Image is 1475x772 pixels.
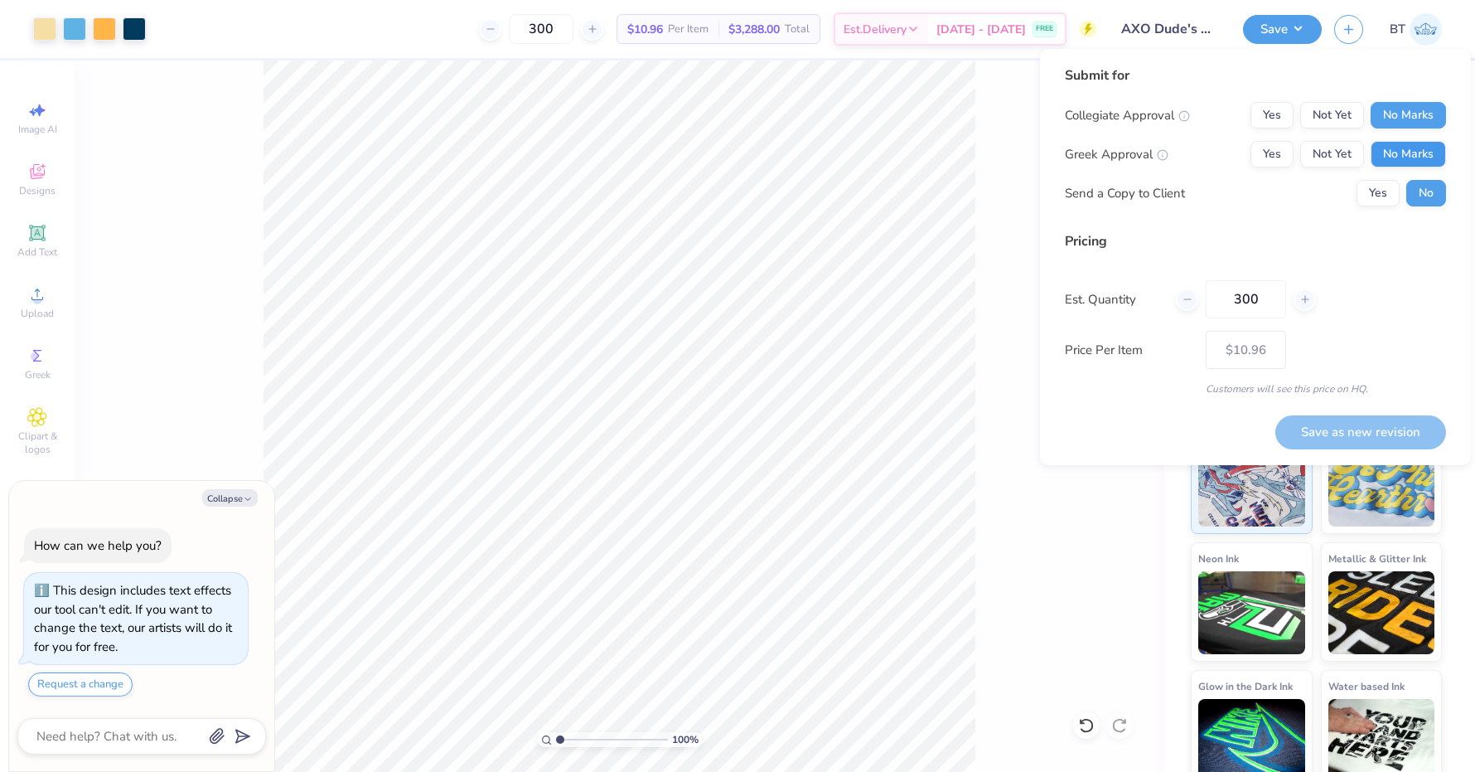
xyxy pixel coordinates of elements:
[1036,23,1053,35] span: FREE
[1406,180,1446,206] button: No
[8,430,66,456] span: Clipart & logos
[627,21,663,38] span: $10.96
[1328,444,1435,527] img: Puff Ink
[25,368,51,381] span: Greek
[1300,141,1364,168] button: Not Yet
[936,21,1026,38] span: [DATE] - [DATE]
[1065,184,1185,203] div: Send a Copy to Client
[1328,550,1426,567] span: Metallic & Glitter Ink
[1390,20,1405,39] span: BT
[1410,13,1442,46] img: Brooke Townsend
[1390,13,1442,46] a: BT
[668,21,708,38] span: Per Item
[21,307,54,320] span: Upload
[1065,106,1190,125] div: Collegiate Approval
[1371,102,1446,129] button: No Marks
[1198,550,1239,567] span: Neon Ink
[28,672,133,697] button: Request a change
[509,14,573,44] input: – –
[1065,290,1163,309] label: Est. Quantity
[1243,15,1322,44] button: Save
[1250,141,1294,168] button: Yes
[1065,381,1446,396] div: Customers will see this price on HQ.
[1065,66,1446,85] div: Submit for
[785,21,810,38] span: Total
[34,537,162,554] div: How can we help you?
[1065,341,1193,360] label: Price Per Item
[18,123,57,136] span: Image AI
[19,184,56,197] span: Designs
[1198,444,1305,527] img: Standard
[1371,141,1446,168] button: No Marks
[1250,102,1294,129] button: Yes
[17,245,57,259] span: Add Text
[34,582,232,655] div: This design includes text effects our tool can't edit. If you want to change the text, our artist...
[1198,571,1305,654] img: Neon Ink
[1065,145,1168,164] div: Greek Approval
[1206,280,1286,318] input: – –
[1109,12,1231,46] input: Untitled Design
[1065,231,1446,251] div: Pricing
[1198,677,1293,695] span: Glow in the Dark Ink
[202,489,258,507] button: Collapse
[1328,677,1405,695] span: Water based Ink
[1357,180,1400,206] button: Yes
[844,21,907,38] span: Est. Delivery
[1328,571,1435,654] img: Metallic & Glitter Ink
[672,732,699,747] span: 100 %
[1300,102,1364,129] button: Not Yet
[728,21,780,38] span: $3,288.00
